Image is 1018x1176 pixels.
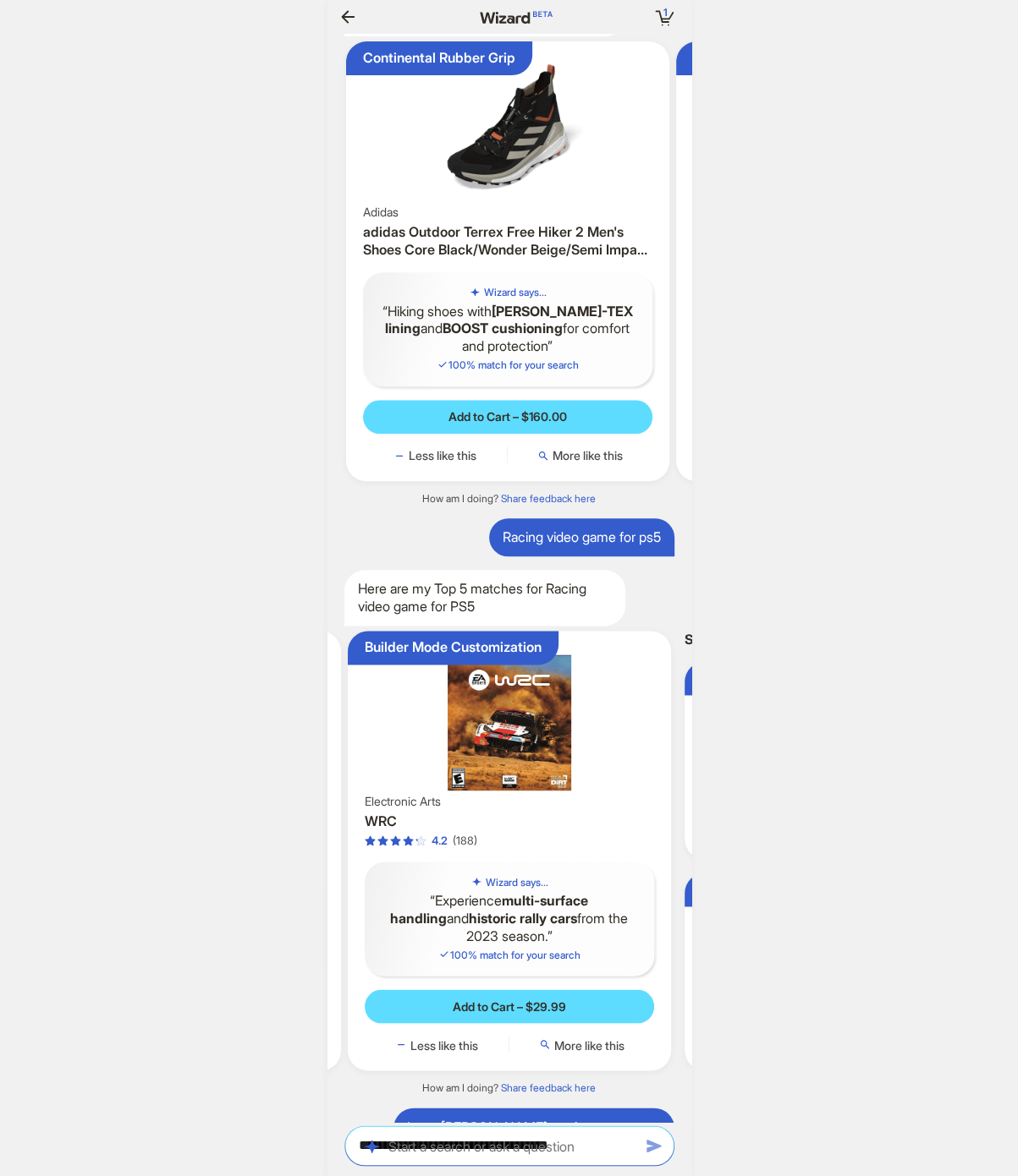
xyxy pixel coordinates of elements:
[432,834,448,848] div: 4.2
[469,909,577,926] b: historic rally cars
[385,303,633,337] b: [PERSON_NAME]-TEX lining
[344,570,625,626] div: Here are my Top 5 matches for Racing video game for PS5
[393,1108,674,1163] div: Lego [PERSON_NAME] set for [DEMOGRAPHIC_DATA]
[486,875,548,889] h5: Wizard says...
[365,794,441,809] span: Electronic Arts
[554,1037,625,1053] span: More like this
[437,358,579,371] span: 100 % match for your search
[415,835,426,846] span: star
[353,48,663,201] img: adidas Outdoor Terrex Free Hiker 2 Men's Shoes Core Black/Wonder Beige/Semi Impact Orange
[363,447,508,464] button: Less like this
[348,631,672,1070] div: Builder Mode CustomizationWRCElectronic ArtsWRC4.2 out of 5 stars(188)Wizard says...Experiencemul...
[509,1037,654,1053] button: More like this
[327,1080,691,1094] div: How am I doing?
[683,48,993,219] img: The North Face Back-To-Berkeley IV Textile WP Men's Shoes
[378,891,641,944] q: Experience and from the 2023 season.
[508,447,652,464] button: More like this
[390,891,588,926] b: multi-surface handling
[390,835,401,846] span: star
[365,835,376,846] span: star
[438,948,581,960] span: 100 % match for your search
[363,223,653,259] h3: adidas Outdoor Terrex Free Hiker 2 Men's Shoes Core Black/Wonder Beige/Semi Impact Orange
[443,320,563,336] b: BOOST cushioning
[363,400,653,434] button: Add to Cart – $160.00
[453,998,566,1014] span: Add to Cart – $29.99
[448,409,567,424] span: Add to Cart – $160.00
[355,637,665,790] img: WRC
[663,6,667,19] span: 1
[365,989,655,1023] button: Add to Cart – $29.99
[685,631,766,648] strong: Still looking?
[377,835,388,846] span: star
[553,448,623,463] span: More like this
[410,1037,478,1053] span: Less like this
[363,205,399,220] span: Adidas
[365,638,542,656] div: Builder Mode Customization
[501,492,596,505] a: Share feedback here
[363,49,515,67] div: Continental Rubber Grip
[453,834,477,848] div: (188)
[501,1080,596,1093] a: Share feedback here
[377,303,640,355] q: Hiking shoes with and for comfort and protection
[403,835,414,846] span: star
[327,492,691,506] div: How am I doing?
[409,448,476,463] span: Less like this
[365,1037,509,1053] button: Less like this
[484,286,547,299] h5: Wizard says...
[346,41,670,481] div: Continental Rubber Gripadidas Outdoor Terrex Free Hiker 2 Men's Shoes Core Black/Wonder Beige/Sem...
[365,834,448,848] div: 4.2 out of 5 stars
[685,631,1004,648] div: Try these revisions...
[365,812,655,830] h3: WRC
